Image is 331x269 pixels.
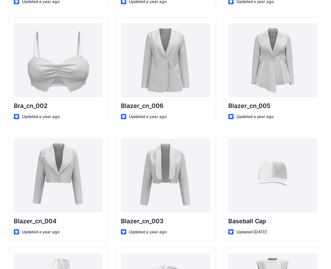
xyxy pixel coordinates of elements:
[14,101,103,111] p: Bra_cn_002
[121,23,210,97] a: Blazer_cn_006
[236,113,274,120] p: Updated a year ago
[236,229,267,236] p: Updated [DATE]
[22,113,60,120] p: Updated a year ago
[129,113,167,120] p: Updated a year ago
[22,229,60,236] p: Updated a year ago
[228,217,317,226] p: Baseball Cap
[14,139,103,213] a: Blazer_cn_004
[121,101,210,111] p: Blazer_cn_006
[228,101,317,111] p: Blazer_cn_005
[228,139,317,213] a: Baseball Cap
[14,217,103,226] p: Blazer_cn_004
[121,139,210,213] a: Blazer_cn_003
[228,23,317,97] a: Blazer_cn_005
[121,217,210,226] p: Blazer_cn_003
[14,23,103,97] a: Bra_cn_002
[129,229,167,236] p: Updated a year ago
